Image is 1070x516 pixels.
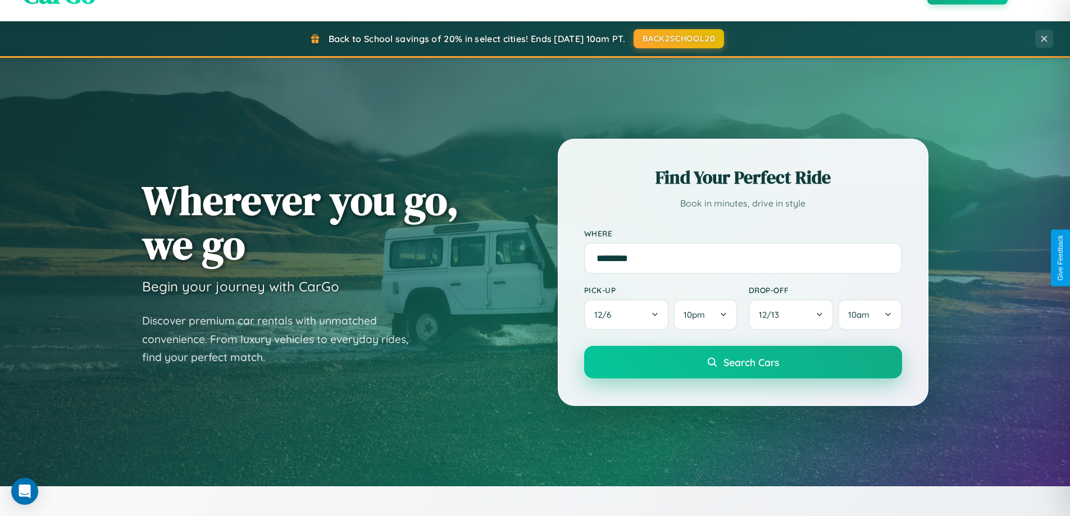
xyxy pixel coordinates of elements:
span: 12 / 6 [594,309,617,320]
div: Give Feedback [1057,235,1064,281]
button: BACK2SCHOOL20 [634,29,724,48]
button: 12/6 [584,299,670,330]
button: 10am [838,299,901,330]
span: 10am [848,309,869,320]
button: 12/13 [749,299,834,330]
h1: Wherever you go, we go [142,178,459,267]
label: Pick-up [584,285,737,295]
h2: Find Your Perfect Ride [584,165,902,190]
button: 10pm [673,299,737,330]
p: Discover premium car rentals with unmatched convenience. From luxury vehicles to everyday rides, ... [142,312,423,367]
label: Where [584,229,902,238]
span: Back to School savings of 20% in select cities! Ends [DATE] 10am PT. [329,33,625,44]
p: Book in minutes, drive in style [584,195,902,212]
span: Search Cars [723,356,779,368]
h3: Begin your journey with CarGo [142,278,339,295]
span: 12 / 13 [759,309,785,320]
label: Drop-off [749,285,902,295]
span: 10pm [684,309,705,320]
button: Search Cars [584,346,902,378]
div: Open Intercom Messenger [11,478,38,505]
